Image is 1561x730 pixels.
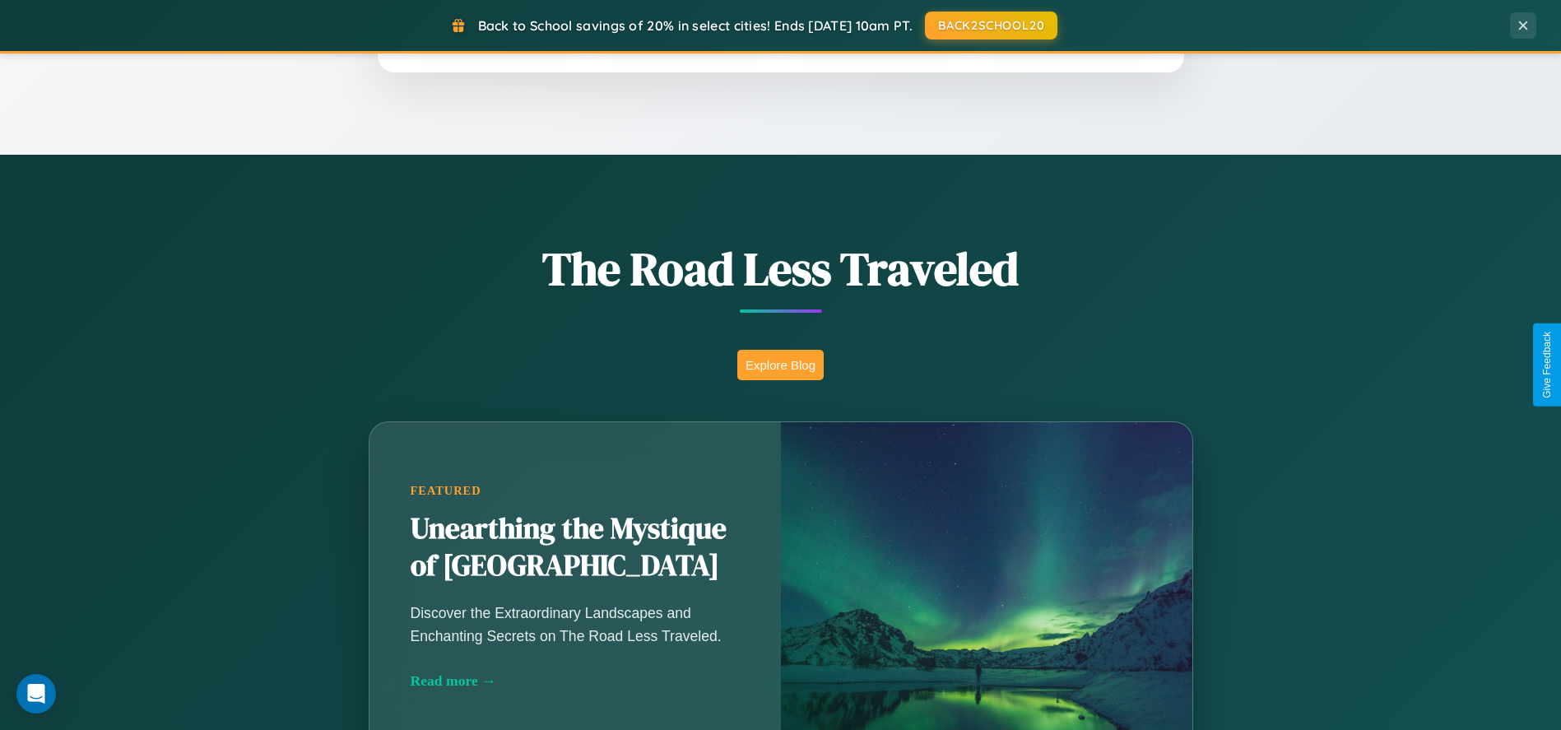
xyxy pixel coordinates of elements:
[411,602,740,648] p: Discover the Extraordinary Landscapes and Enchanting Secrets on The Road Less Traveled.
[411,672,740,690] div: Read more →
[1541,332,1553,398] div: Give Feedback
[287,237,1275,300] h1: The Road Less Traveled
[478,17,913,34] span: Back to School savings of 20% in select cities! Ends [DATE] 10am PT.
[16,674,56,714] div: Open Intercom Messenger
[411,484,740,498] div: Featured
[925,12,1057,40] button: BACK2SCHOOL20
[411,510,740,586] h2: Unearthing the Mystique of [GEOGRAPHIC_DATA]
[737,350,824,380] button: Explore Blog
